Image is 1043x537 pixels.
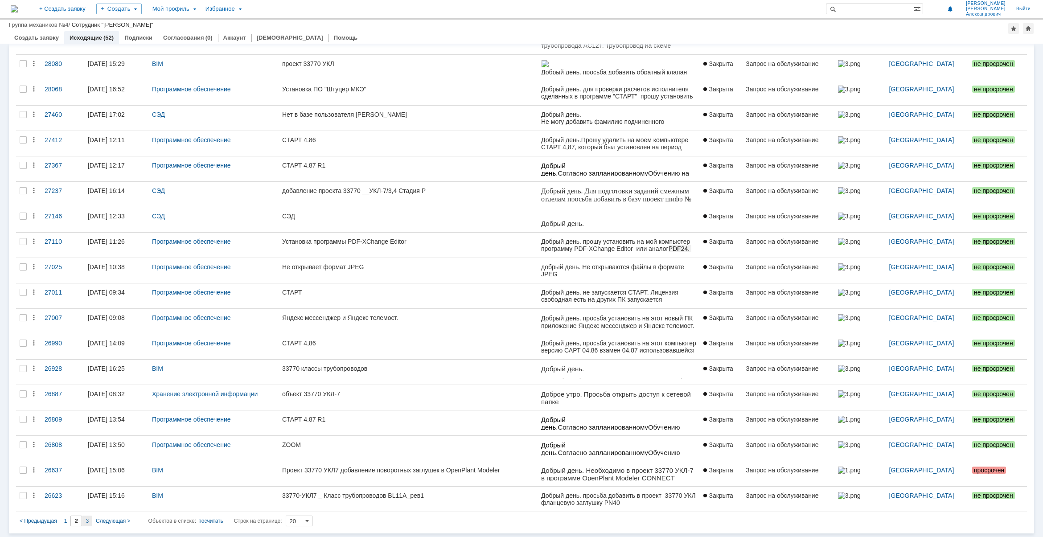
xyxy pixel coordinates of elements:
[742,207,834,232] a: Запрос на обслуживание
[889,136,954,143] a: [GEOGRAPHIC_DATA]
[152,213,165,220] a: СЭД
[834,334,886,359] a: 3.png
[45,263,81,271] div: 27025
[45,467,81,474] div: 26637
[703,365,733,372] span: Закрыта
[746,263,831,271] div: Запрос на обслуживание
[41,360,84,385] a: 26928
[84,334,148,359] a: [DATE] 14:09
[966,12,1006,17] span: Александрович
[746,86,831,93] div: Запрос на обслуживание
[282,213,534,220] div: СЭД
[152,136,231,143] a: Программное обеспечение
[742,461,834,486] a: Запрос на обслуживание
[972,238,1015,245] span: не просрочен
[88,60,125,67] div: [DATE] 15:29
[279,182,538,207] a: добавление проекта 33770 __УКЛ-7/3,4 Стадия Р
[88,314,125,321] div: [DATE] 09:08
[742,131,834,156] a: Запрос на обслуживание
[742,106,834,131] a: Запрос на обслуживание
[41,385,84,410] a: 26887
[22,39,93,47] a: [URL][DOMAIN_NAME]
[834,309,886,334] a: 3.png
[742,360,834,385] a: Запрос на обслуживание
[88,416,125,423] div: [DATE] 13:54
[88,390,125,398] div: [DATE] 08:32
[700,55,742,80] a: Закрыта
[2,36,153,43] img: download
[834,436,886,461] a: 3.png
[70,34,102,41] a: Исходящие
[746,441,831,448] div: Запрос на обслуживание
[969,334,1027,359] a: не просрочен
[41,55,84,80] a: 28080
[41,258,84,283] a: 27025
[279,131,538,156] a: СТАРТ 4.86
[152,86,231,93] a: Программное обеспечение
[41,309,84,334] a: 27007
[84,436,148,461] a: [DATE] 13:50
[45,441,81,448] div: 26808
[282,441,534,448] div: ZOOM
[746,136,831,143] div: Запрос на обслуживание
[838,86,860,93] img: 3.png
[838,289,860,296] img: 3.png
[972,213,1015,220] span: не просрочен
[88,213,125,220] div: [DATE] 12:33
[84,55,148,80] a: [DATE] 15:29
[700,156,742,181] a: Закрыта
[88,365,125,372] div: [DATE] 16:25
[45,365,81,372] div: 26928
[969,436,1027,461] a: не просрочен
[84,258,148,283] a: [DATE] 10:38
[84,106,148,131] a: [DATE] 17:02
[834,258,886,283] a: 3.png
[834,156,886,181] a: 3.png
[84,283,148,308] a: [DATE] 09:34
[838,263,860,271] img: 3.png
[834,461,886,486] a: 1.png
[834,385,886,410] a: 3.png
[2,76,9,83] img: download
[889,390,954,398] a: [GEOGRAPHIC_DATA]
[163,34,204,41] a: Согласования
[972,340,1015,347] span: не просрочен
[742,233,834,258] a: Запрос на обслуживание
[41,410,84,435] a: 26809
[282,238,534,245] div: Установка программы PDF-XChange Editor
[834,233,886,258] a: 3.png
[838,467,860,474] img: 1.png
[742,182,834,207] a: Запрос на обслуживание
[834,131,886,156] a: 3.png
[41,207,84,232] a: 27146
[18,361,123,377] a: [URL][DOMAIN_NAME]
[279,283,538,308] a: СТАРТ
[279,309,538,334] a: Яндекс мессенджер и Яндекс телемост.
[152,238,231,245] a: Программное обеспечение
[84,131,148,156] a: [DATE] 12:11
[834,55,886,80] a: 3.png
[838,111,860,118] img: 3.png
[703,289,733,296] span: Закрыта
[282,263,534,271] div: Не открывает формат JPEG
[838,162,860,169] img: 3.png
[282,390,534,398] div: объект 33770 УКЛ-7
[703,467,733,474] span: Закрыта
[152,187,165,194] a: СЭД
[834,80,886,105] a: 3.png
[746,340,831,347] div: Запрос на обслуживание
[742,334,834,359] a: Запрос на обслуживание
[88,162,125,169] div: [DATE] 12:17
[223,34,246,41] a: Аккаунт
[41,182,84,207] a: 27237
[746,238,831,245] div: Запрос на обслуживание
[700,360,742,385] a: Закрыта
[838,441,860,448] img: 3.png
[966,6,1006,12] span: [PERSON_NAME]
[279,461,538,486] a: Проект 33770 УКЛ7 добавление поворотных заглушек в OpenPlant Modeler
[969,55,1027,80] a: не просрочен
[972,390,1015,398] span: не просрочен
[88,238,125,245] div: [DATE] 11:26
[700,258,742,283] a: Закрыта
[889,416,954,423] a: [GEOGRAPHIC_DATA]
